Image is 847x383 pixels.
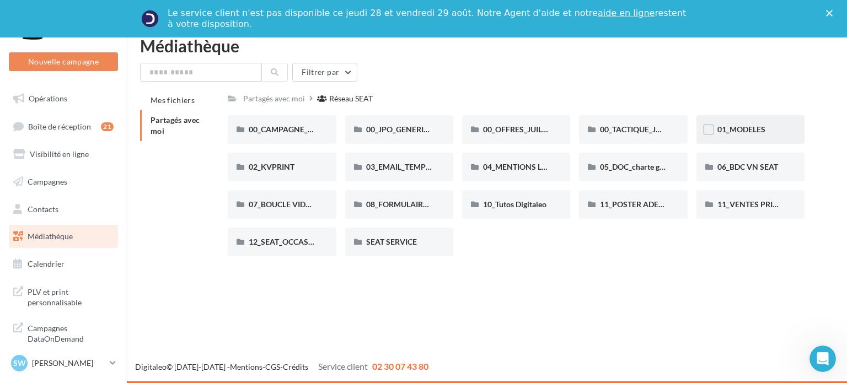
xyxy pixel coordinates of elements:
span: 12_SEAT_OCCASIONS_GARANTIES [249,237,373,246]
span: 05_DOC_charte graphique + Guidelines [600,162,735,171]
span: Calendrier [28,259,65,268]
span: 00_TACTIQUE_JUILLET AOÛT [600,125,703,134]
iframe: Intercom live chat [810,346,836,372]
p: [PERSON_NAME] [32,358,105,369]
span: 10_Tutos Digitaleo [483,199,546,209]
span: Partagés avec moi [151,115,200,136]
span: 02 30 07 43 80 [372,361,428,371]
span: SW [13,358,26,369]
a: Campagnes DataOnDemand [7,316,120,349]
span: 11_POSTER ADEME SEAT [600,199,690,209]
span: Service client [318,361,368,371]
a: Visibilité en ligne [7,143,120,166]
div: Partagés avec moi [243,93,305,104]
a: Mentions [230,362,262,371]
span: 06_BDC VN SEAT [717,162,778,171]
span: Visibilité en ligne [30,149,89,159]
span: 00_CAMPAGNE_SEPTEMBRE [249,125,352,134]
img: Profile image for Service-Client [141,10,159,28]
span: PLV et print personnalisable [28,284,114,308]
a: Boîte de réception21 [7,115,120,138]
span: Campagnes [28,177,67,186]
a: Crédits [283,362,308,371]
span: Contacts [28,204,58,213]
a: aide en ligne [598,8,655,18]
a: Opérations [7,87,120,110]
span: 08_FORMULAIRE DE DEMANDE CRÉATIVE [366,199,517,209]
a: Médiathèque [7,225,120,248]
div: Médiathèque [140,37,834,54]
a: SW [PERSON_NAME] [9,353,118,374]
span: Boîte de réception [28,121,91,131]
span: Médiathèque [28,231,73,241]
a: Contacts [7,198,120,221]
span: 00_JPO_GENERIQUE IBIZA ARONA [366,125,491,134]
span: © [DATE]-[DATE] - - - [135,362,428,371]
div: Réseau SEAT [329,93,373,104]
a: CGS [265,362,280,371]
span: Mes fichiers [151,95,195,105]
span: 04_MENTIONS LEGALES OFFRES PRESSE [483,162,629,171]
div: Le service client n'est pas disponible ce jeudi 28 et vendredi 29 août. Notre Agent d'aide et not... [168,8,688,30]
span: 03_EMAIL_TEMPLATE HTML SEAT [366,162,486,171]
span: 00_OFFRES_JUILLET AOÛT [483,125,578,134]
span: 02_KVPRINT [249,162,294,171]
span: Campagnes DataOnDemand [28,321,114,344]
span: Opérations [29,94,67,103]
a: PLV et print personnalisable [7,280,120,312]
button: Filtrer par [292,63,357,82]
a: Calendrier [7,252,120,276]
span: 07_BOUCLE VIDEO ECRAN SHOWROOM [249,199,394,209]
div: 21 [101,122,114,131]
span: 01_MODELES [717,125,765,134]
div: Fermer [826,10,837,17]
span: SEAT SERVICE [366,237,417,246]
button: Nouvelle campagne [9,52,118,71]
a: Campagnes [7,170,120,193]
span: 11_VENTES PRIVÉES SEAT [717,199,811,209]
a: Digitaleo [135,362,167,371]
